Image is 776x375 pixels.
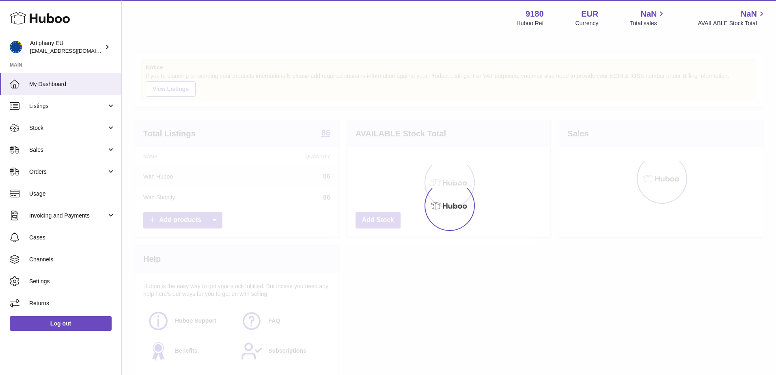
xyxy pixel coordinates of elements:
strong: EUR [581,9,598,19]
span: Channels [29,256,115,263]
img: internalAdmin-9180@internal.huboo.com [10,41,22,53]
span: AVAILABLE Stock Total [698,19,766,27]
span: Invoicing and Payments [29,212,107,220]
span: Stock [29,124,107,132]
span: Cases [29,234,115,241]
a: Log out [10,316,112,331]
span: My Dashboard [29,80,115,88]
span: Sales [29,146,107,154]
span: Returns [29,300,115,307]
span: Usage [29,190,115,198]
div: Currency [576,19,599,27]
span: NaN [741,9,757,19]
a: NaN AVAILABLE Stock Total [698,9,766,27]
div: Artiphany EU [30,39,103,55]
a: NaN Total sales [630,9,666,27]
strong: 9180 [526,9,544,19]
div: Huboo Ref [517,19,544,27]
span: Orders [29,168,107,176]
span: Settings [29,278,115,285]
span: Listings [29,102,107,110]
span: [EMAIL_ADDRESS][DOMAIN_NAME] [30,47,119,54]
span: NaN [640,9,657,19]
span: Total sales [630,19,666,27]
